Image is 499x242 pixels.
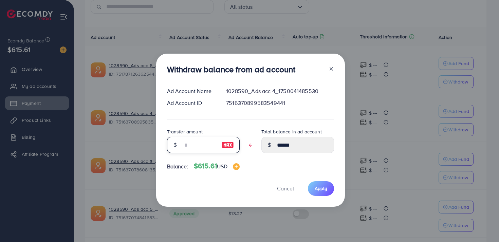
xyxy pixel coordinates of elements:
[269,181,302,196] button: Cancel
[217,163,227,170] span: USD
[194,162,240,170] h4: $615.61
[308,181,334,196] button: Apply
[470,211,494,237] iframe: Chat
[162,99,221,107] div: Ad Account ID
[277,185,294,192] span: Cancel
[167,128,203,135] label: Transfer amount
[261,128,322,135] label: Total balance in ad account
[221,87,339,95] div: 1028590_Ads acc 4_1750041485530
[162,87,221,95] div: Ad Account Name
[222,141,234,149] img: image
[221,99,339,107] div: 7516370899583549441
[315,185,327,192] span: Apply
[233,163,240,170] img: image
[167,163,188,170] span: Balance:
[167,64,296,74] h3: Withdraw balance from ad account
